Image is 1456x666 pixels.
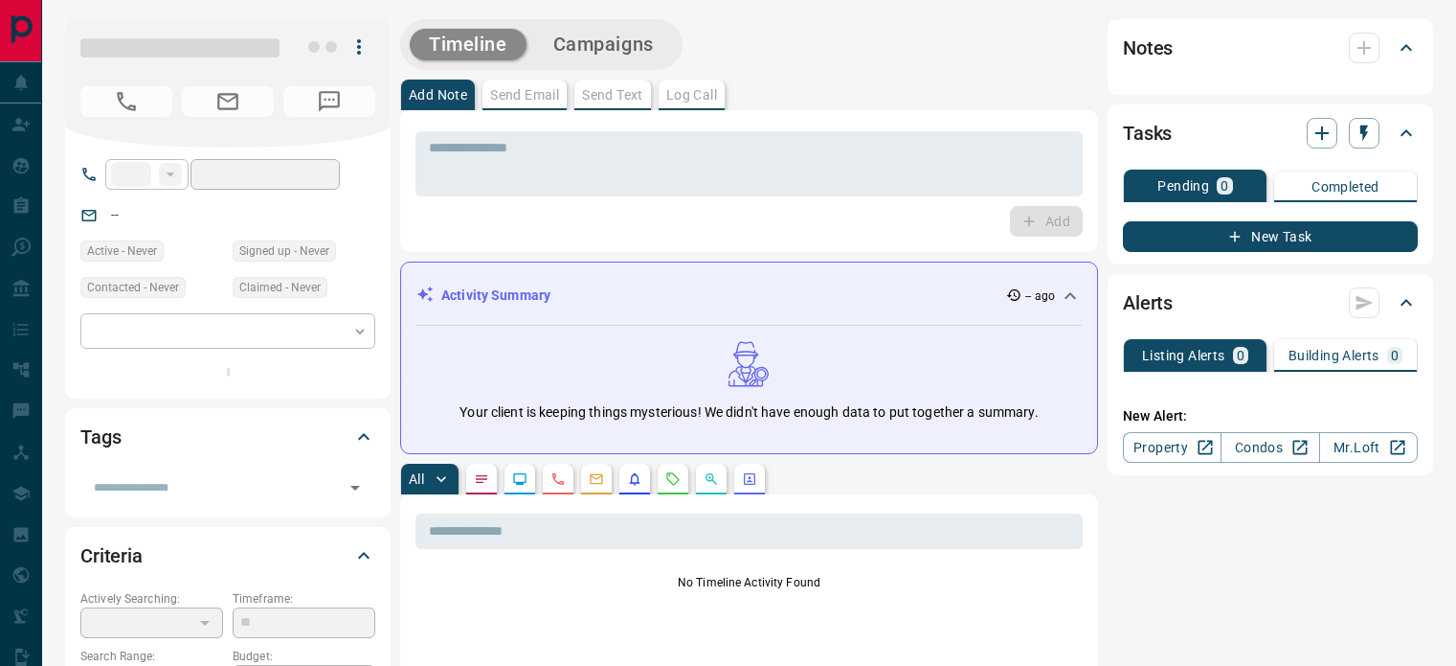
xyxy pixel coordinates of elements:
p: Add Note [409,88,467,102]
p: Search Range: [80,648,223,665]
span: Claimed - Never [239,278,321,297]
svg: Emails [589,471,604,487]
p: Budget: [233,648,375,665]
svg: Listing Alerts [627,471,642,487]
p: Listing Alerts [1142,349,1225,362]
p: Completed [1311,180,1379,194]
svg: Lead Browsing Activity [512,471,527,487]
button: Campaigns [534,29,673,60]
span: Signed up - Never [239,241,329,261]
p: 0 [1221,179,1228,193]
h2: Criteria [80,540,143,571]
p: New Alert: [1123,406,1418,426]
p: Your client is keeping things mysterious! We didn't have enough data to put together a summary. [459,402,1038,423]
p: 0 [1237,349,1244,362]
h2: Notes [1123,33,1173,63]
svg: Calls [550,471,566,487]
h2: Tags [80,422,121,452]
p: All [409,472,424,486]
svg: Opportunities [704,471,719,487]
p: -- ago [1025,287,1055,305]
p: Building Alerts [1288,349,1379,362]
a: Property [1123,432,1221,463]
svg: Agent Actions [742,471,757,487]
div: Alerts [1123,280,1418,326]
div: Criteria [80,533,375,579]
p: No Timeline Activity Found [415,574,1083,591]
div: Activity Summary-- ago [416,278,1082,313]
div: Tasks [1123,110,1418,156]
span: No Email [182,86,274,117]
span: No Number [80,86,172,117]
svg: Requests [665,471,681,487]
p: Activity Summary [441,286,550,306]
p: Actively Searching: [80,590,223,608]
svg: Notes [474,471,489,487]
div: Notes [1123,25,1418,71]
a: Condos [1221,432,1319,463]
span: No Number [283,86,375,117]
button: Timeline [410,29,526,60]
span: Active - Never [87,241,157,261]
p: Timeframe: [233,590,375,608]
a: -- [111,207,119,222]
button: New Task [1123,221,1418,252]
p: Pending [1157,179,1209,193]
button: Open [342,474,369,501]
a: Mr.Loft [1319,432,1418,463]
p: 0 [1391,349,1399,362]
div: Tags [80,414,375,460]
h2: Tasks [1123,118,1172,149]
span: Contacted - Never [87,278,179,297]
h2: Alerts [1123,287,1173,318]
